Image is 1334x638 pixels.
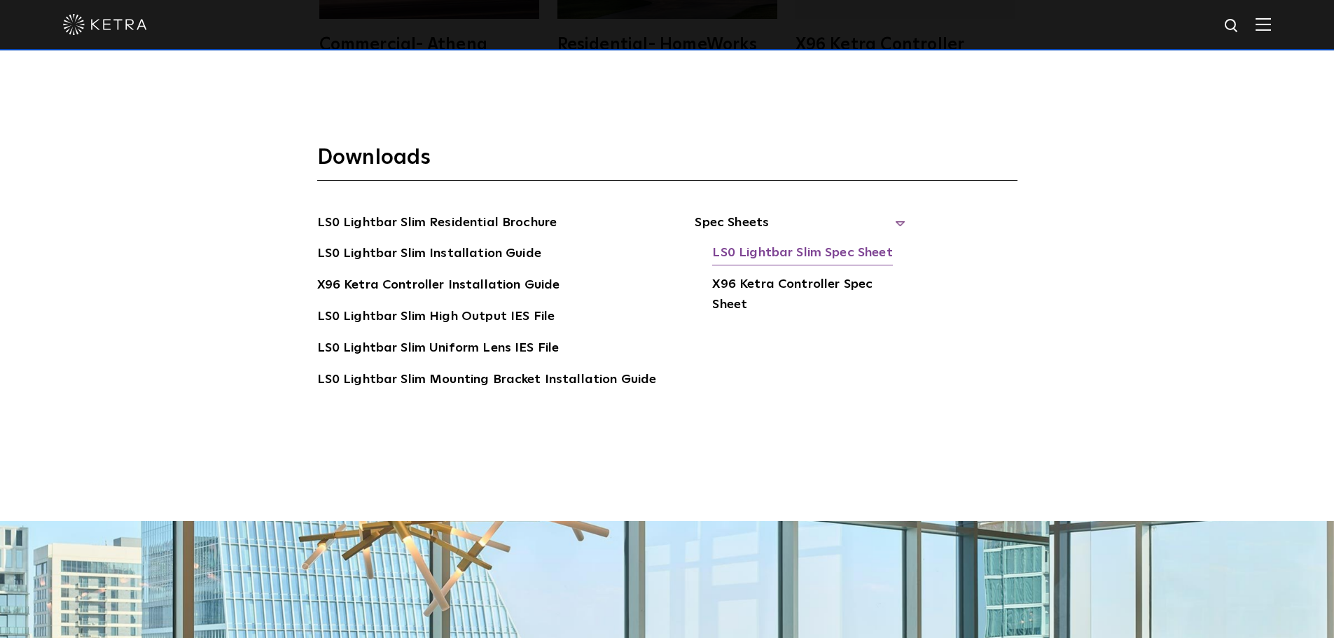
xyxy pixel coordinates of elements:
a: LS0 Lightbar Slim Spec Sheet [712,243,892,265]
span: Spec Sheets [695,213,905,244]
a: LS0 Lightbar Slim Installation Guide [317,244,541,266]
a: X96 Ketra Controller Installation Guide [317,275,560,298]
img: ketra-logo-2019-white [63,14,147,35]
a: X96 Ketra Controller Spec Sheet [712,275,905,317]
a: LS0 Lightbar Slim High Output IES File [317,307,555,329]
a: LS0 Lightbar Slim Residential Brochure [317,213,557,235]
a: LS0 Lightbar Slim Uniform Lens IES File [317,338,560,361]
img: Hamburger%20Nav.svg [1256,18,1271,31]
img: search icon [1223,18,1241,35]
h3: Downloads [317,144,1017,181]
a: LS0 Lightbar Slim Mounting Bracket Installation Guide [317,370,657,392]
